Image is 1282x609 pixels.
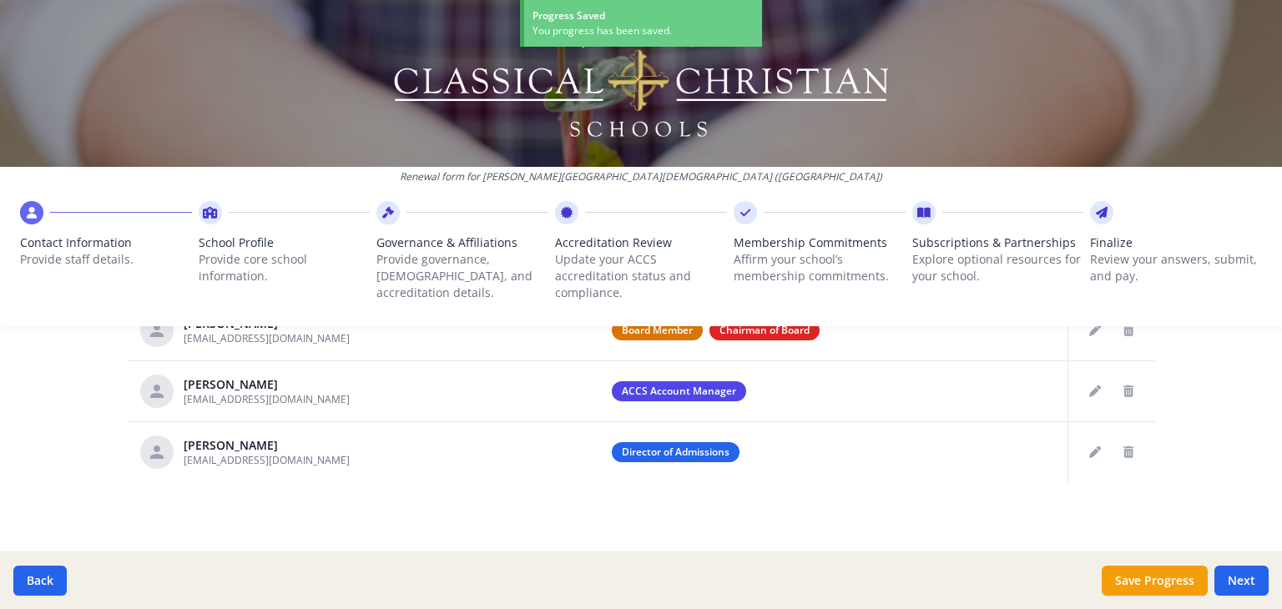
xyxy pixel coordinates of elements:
[1102,566,1208,596] button: Save Progress
[184,376,350,393] div: [PERSON_NAME]
[1214,566,1269,596] button: Next
[13,566,67,596] button: Back
[1090,251,1262,284] p: Review your answers, submit, and pay.
[555,251,727,301] p: Update your ACCS accreditation status and compliance.
[1115,378,1142,405] button: Delete staff
[376,234,548,251] span: Governance & Affiliations
[532,8,754,23] div: Progress Saved
[532,23,754,38] div: You progress has been saved.
[555,234,727,251] span: Accreditation Review
[612,442,739,462] span: Director of Admissions
[391,25,891,142] img: Logo
[199,251,371,284] p: Provide core school information.
[612,381,746,401] span: ACCS Account Manager
[912,251,1084,284] p: Explore optional resources for your school.
[734,234,906,251] span: Membership Commitments
[1082,378,1108,405] button: Edit staff
[734,251,906,284] p: Affirm your school’s membership commitments.
[184,453,350,467] span: [EMAIL_ADDRESS][DOMAIN_NAME]
[376,251,548,301] p: Provide governance, [DEMOGRAPHIC_DATA], and accreditation details.
[20,234,192,251] span: Contact Information
[20,251,192,268] p: Provide staff details.
[912,234,1084,251] span: Subscriptions & Partnerships
[1090,234,1262,251] span: Finalize
[199,234,371,251] span: School Profile
[1115,439,1142,466] button: Delete staff
[1082,439,1108,466] button: Edit staff
[184,392,350,406] span: [EMAIL_ADDRESS][DOMAIN_NAME]
[184,437,350,454] div: [PERSON_NAME]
